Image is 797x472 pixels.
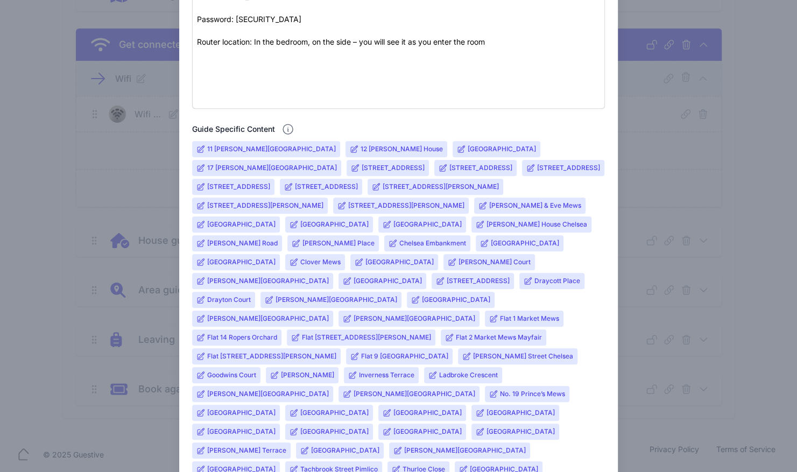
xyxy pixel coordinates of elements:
div: Router location: In the bedroom, on the side – you will see it as you enter the room [197,36,601,59]
input: [PERSON_NAME][GEOGRAPHIC_DATA] [207,390,329,398]
input: Clover Mews [300,258,341,266]
input: [GEOGRAPHIC_DATA] [393,427,462,436]
input: [PERSON_NAME] Terrace [207,446,286,455]
input: [GEOGRAPHIC_DATA] [300,220,369,229]
input: 12 [PERSON_NAME] House [361,145,443,153]
input: Flat [STREET_ADDRESS][PERSON_NAME] [302,333,431,342]
input: [GEOGRAPHIC_DATA] [300,408,369,417]
input: [GEOGRAPHIC_DATA] [207,220,276,229]
input: [STREET_ADDRESS] [447,277,510,285]
input: [GEOGRAPHIC_DATA] [422,295,490,304]
input: [GEOGRAPHIC_DATA] [491,239,559,248]
input: Drayton Court [207,295,251,304]
input: [STREET_ADDRESS] [537,164,600,172]
input: [GEOGRAPHIC_DATA] [207,258,276,266]
input: [PERSON_NAME] House Chelsea [486,220,587,229]
input: Chelsea Embankment [399,239,466,248]
input: [GEOGRAPHIC_DATA] [486,427,555,436]
input: [GEOGRAPHIC_DATA] [311,446,379,455]
input: [GEOGRAPHIC_DATA] [365,258,434,266]
input: [PERSON_NAME][GEOGRAPHIC_DATA] [207,314,329,323]
input: [GEOGRAPHIC_DATA] [468,145,536,153]
input: Goodwins Court [207,371,256,379]
input: [STREET_ADDRESS] [362,164,425,172]
input: [PERSON_NAME] Road [207,239,278,248]
input: [PERSON_NAME][GEOGRAPHIC_DATA] [207,277,329,285]
input: [STREET_ADDRESS][PERSON_NAME] [383,182,499,191]
h2: Guide Specific Content [192,124,275,135]
div: Password: [SECURITY_DATA] [197,13,601,36]
input: 11 [PERSON_NAME][GEOGRAPHIC_DATA] [207,145,336,153]
input: [PERSON_NAME][GEOGRAPHIC_DATA] [276,295,397,304]
input: [STREET_ADDRESS] [295,182,358,191]
input: Ladbroke Crescent [439,371,498,379]
input: [PERSON_NAME] & Eve Mews [489,201,581,210]
input: [STREET_ADDRESS][PERSON_NAME] [207,201,323,210]
input: [PERSON_NAME][GEOGRAPHIC_DATA] [404,446,526,455]
input: No. 19 Prince’s Mews [500,390,565,398]
input: [STREET_ADDRESS] [449,164,512,172]
input: [GEOGRAPHIC_DATA] [300,427,369,436]
input: [PERSON_NAME] Street Chelsea [473,352,573,361]
input: Flat 9 [GEOGRAPHIC_DATA] [361,352,448,361]
input: [GEOGRAPHIC_DATA] [354,277,422,285]
input: [GEOGRAPHIC_DATA] [207,408,276,417]
input: Flat 2 Market Mews Mayfair [456,333,542,342]
input: [PERSON_NAME][GEOGRAPHIC_DATA] [354,390,475,398]
input: [STREET_ADDRESS] [207,182,270,191]
input: [GEOGRAPHIC_DATA] [393,220,462,229]
input: Flat 14 Ropers Orchard [207,333,277,342]
input: [PERSON_NAME] [281,371,334,379]
input: Inverness Terrace [359,371,414,379]
input: Draycott Place [534,277,580,285]
input: 17 [PERSON_NAME][GEOGRAPHIC_DATA] [207,164,337,172]
input: [PERSON_NAME][GEOGRAPHIC_DATA] [354,314,475,323]
input: Flat 1 Market Mews [500,314,559,323]
input: [GEOGRAPHIC_DATA] [486,408,555,417]
input: [GEOGRAPHIC_DATA] [207,427,276,436]
input: [GEOGRAPHIC_DATA] [393,408,462,417]
input: [STREET_ADDRESS][PERSON_NAME] [348,201,464,210]
input: [PERSON_NAME] Place [302,239,375,248]
input: [PERSON_NAME] Court [459,258,531,266]
input: Flat [STREET_ADDRESS][PERSON_NAME] [207,352,336,361]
